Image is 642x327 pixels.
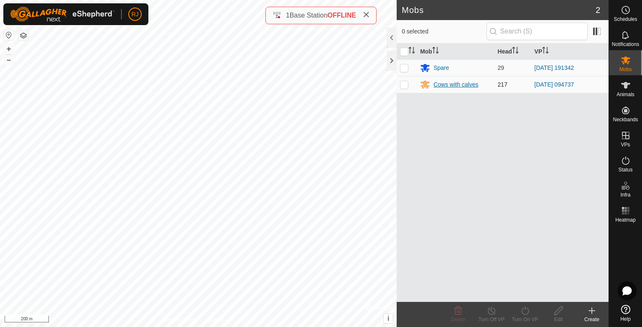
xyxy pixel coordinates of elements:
span: Schedules [614,17,637,22]
div: Edit [542,316,575,323]
th: Head [494,43,531,60]
span: Base Station [290,12,328,19]
th: Mob [417,43,494,60]
span: Infra [620,192,630,197]
button: i [384,314,393,323]
div: Spare [433,64,449,72]
a: Privacy Policy [166,316,197,324]
a: Contact Us [206,316,231,324]
span: Mobs [619,67,632,72]
span: 0 selected [402,27,486,36]
div: Turn Off VP [475,316,508,323]
span: VPs [621,142,630,147]
div: Turn On VP [508,316,542,323]
span: Status [618,167,632,172]
input: Search (S) [487,23,588,40]
p-sorticon: Activate to sort [432,48,439,55]
button: – [4,55,14,65]
div: Create [575,316,609,323]
th: VP [531,43,609,60]
span: Neckbands [613,117,638,122]
img: Gallagher Logo [10,7,115,22]
span: i [387,315,389,322]
div: Cows with calves [433,80,478,89]
span: Help [620,317,631,322]
span: Notifications [612,42,639,47]
p-sorticon: Activate to sort [542,48,549,55]
span: 217 [498,81,507,88]
h2: Mobs [402,5,596,15]
span: Delete [451,317,466,322]
span: Heatmap [615,217,636,222]
span: 29 [498,64,504,71]
a: [DATE] 094737 [535,81,574,88]
span: 2 [596,4,600,16]
button: + [4,44,14,54]
button: Map Layers [18,31,28,41]
p-sorticon: Activate to sort [512,48,519,55]
button: Reset Map [4,30,14,40]
span: 1 [286,12,290,19]
span: RJ [131,10,138,19]
span: OFFLINE [328,12,356,19]
span: Animals [617,92,634,97]
p-sorticon: Activate to sort [408,48,415,55]
a: Help [609,301,642,325]
a: [DATE] 191342 [535,64,574,71]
